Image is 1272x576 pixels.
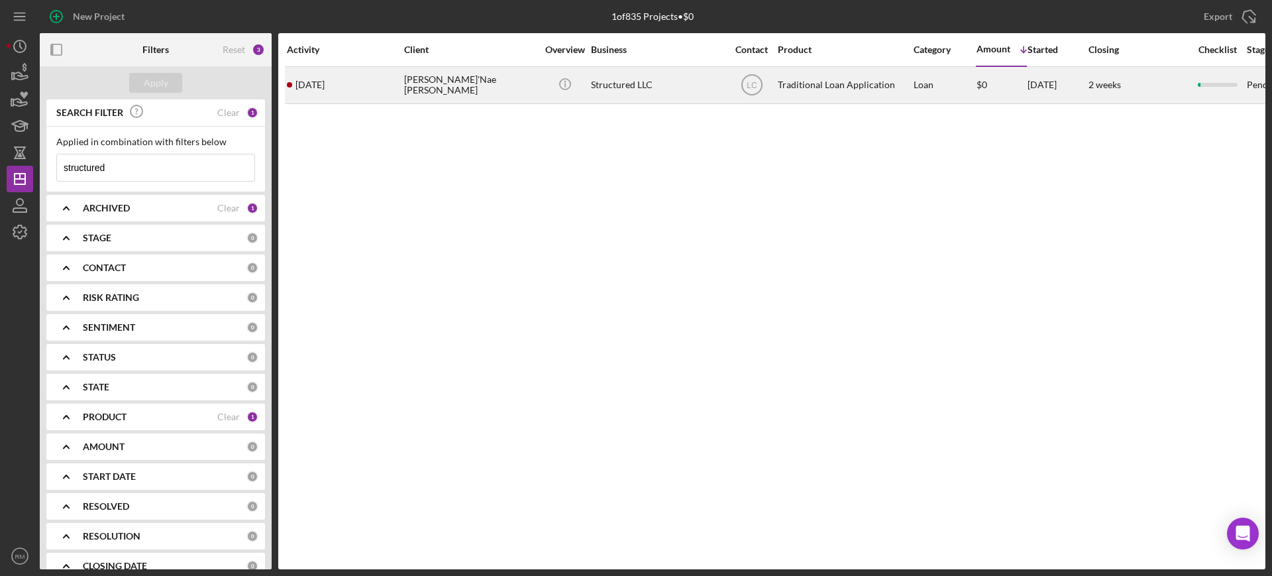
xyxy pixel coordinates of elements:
[15,553,25,560] text: RM
[246,381,258,393] div: 0
[727,44,776,55] div: Contact
[246,321,258,333] div: 0
[83,233,111,243] b: STAGE
[246,202,258,214] div: 1
[217,203,240,213] div: Clear
[246,471,258,483] div: 0
[56,137,255,147] div: Applied in combination with filters below
[1189,44,1245,55] div: Checklist
[778,44,910,55] div: Product
[83,412,127,422] b: PRODUCT
[40,3,138,30] button: New Project
[404,68,537,103] div: [PERSON_NAME]'Nae [PERSON_NAME]
[217,412,240,422] div: Clear
[540,44,590,55] div: Overview
[246,262,258,274] div: 0
[1191,3,1265,30] button: Export
[83,382,109,392] b: STATE
[83,531,140,542] b: RESOLUTION
[252,43,265,56] div: 3
[129,73,182,93] button: Apply
[83,203,130,213] b: ARCHIVED
[246,441,258,453] div: 0
[246,530,258,542] div: 0
[404,44,537,55] div: Client
[217,107,240,118] div: Clear
[7,543,33,569] button: RM
[591,44,723,55] div: Business
[142,44,169,55] b: Filters
[287,44,403,55] div: Activity
[1227,518,1259,549] div: Open Intercom Messenger
[747,81,757,90] text: LC
[1028,68,1087,103] div: [DATE]
[56,107,123,118] b: SEARCH FILTER
[83,292,139,303] b: RISK RATING
[73,3,125,30] div: New Project
[1088,79,1121,90] time: 2 weeks
[1204,3,1232,30] div: Export
[83,501,129,512] b: RESOLVED
[246,107,258,119] div: 1
[83,561,147,571] b: CLOSING DATE
[83,352,116,363] b: STATUS
[977,44,1010,54] div: Amount
[295,80,325,90] time: 2025-08-13 00:01
[778,68,910,103] div: Traditional Loan Application
[83,471,136,482] b: START DATE
[83,441,125,452] b: AMOUNT
[246,351,258,363] div: 0
[1028,44,1087,55] div: Started
[246,411,258,423] div: 1
[246,500,258,512] div: 0
[914,68,975,103] div: Loan
[223,44,245,55] div: Reset
[246,232,258,244] div: 0
[914,44,975,55] div: Category
[591,68,723,103] div: Structured LLC
[83,322,135,333] b: SENTIMENT
[1088,44,1188,55] div: Closing
[144,73,168,93] div: Apply
[977,68,1026,103] div: $0
[246,292,258,304] div: 0
[611,11,694,22] div: 1 of 835 Projects • $0
[246,560,258,572] div: 0
[83,262,126,273] b: CONTACT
